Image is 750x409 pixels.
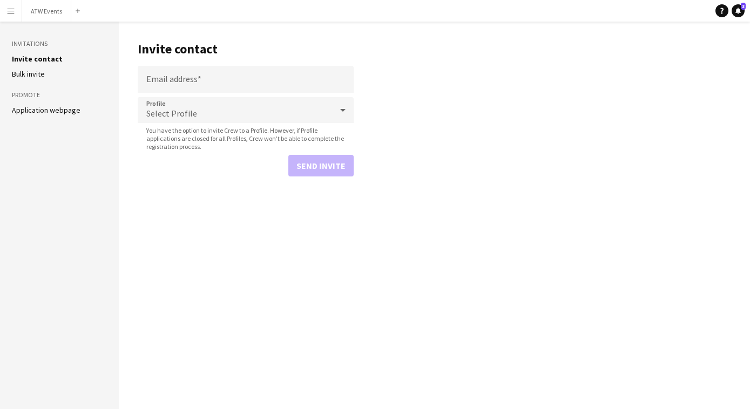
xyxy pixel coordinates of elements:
[12,69,45,79] a: Bulk invite
[12,39,107,49] h3: Invitations
[732,4,745,17] a: 3
[146,108,197,119] span: Select Profile
[12,90,107,100] h3: Promote
[22,1,71,22] button: ATW Events
[12,105,80,115] a: Application webpage
[12,54,63,64] a: Invite contact
[138,41,354,57] h1: Invite contact
[741,3,746,10] span: 3
[138,126,354,151] span: You have the option to invite Crew to a Profile. However, if Profile applications are closed for ...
